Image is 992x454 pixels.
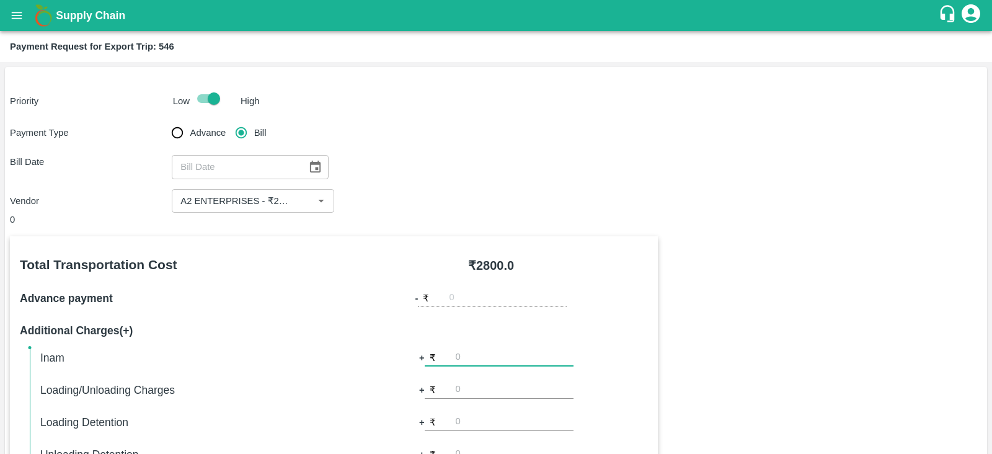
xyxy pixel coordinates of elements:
b: + [419,383,425,397]
img: logo [31,3,56,28]
b: - [415,292,418,305]
h6: Inam [40,349,344,367]
p: ₹ [423,292,429,305]
div: account of current user [960,2,982,29]
b: Total Transportation Cost [20,257,177,272]
p: High [241,94,260,108]
b: Supply Chain [56,9,125,22]
input: Select Vendor [175,193,293,209]
input: 0 [456,350,573,367]
p: Vendor [10,194,172,208]
button: Choose date [303,155,327,179]
b: + [419,416,425,429]
input: 0 [456,414,573,431]
p: ₹ [430,383,436,397]
p: Low [173,94,190,108]
span: Advance [190,126,226,140]
p: ₹ [430,416,436,429]
h6: Loading Detention [40,414,344,431]
input: 0 [449,290,567,307]
button: open drawer [2,1,31,30]
p: Priority [10,94,168,108]
b: ₹ 2800.0 [468,259,514,272]
p: Bill Date [10,155,172,169]
b: Payment Request for Export Trip: 546 [10,42,174,51]
input: 0 [456,382,573,399]
input: Bill Date [172,155,298,179]
p: ₹ [430,351,436,365]
div: customer-support [938,4,960,27]
a: Supply Chain [56,7,938,24]
div: 0 [10,213,658,226]
h6: Loading/Unloading Charges [40,381,344,399]
b: Advance payment [20,292,113,305]
button: Open [313,193,329,209]
p: Payment Type [10,126,172,140]
b: Additional Charges(+) [20,324,133,337]
span: Bill [254,126,267,140]
b: + [419,351,425,365]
